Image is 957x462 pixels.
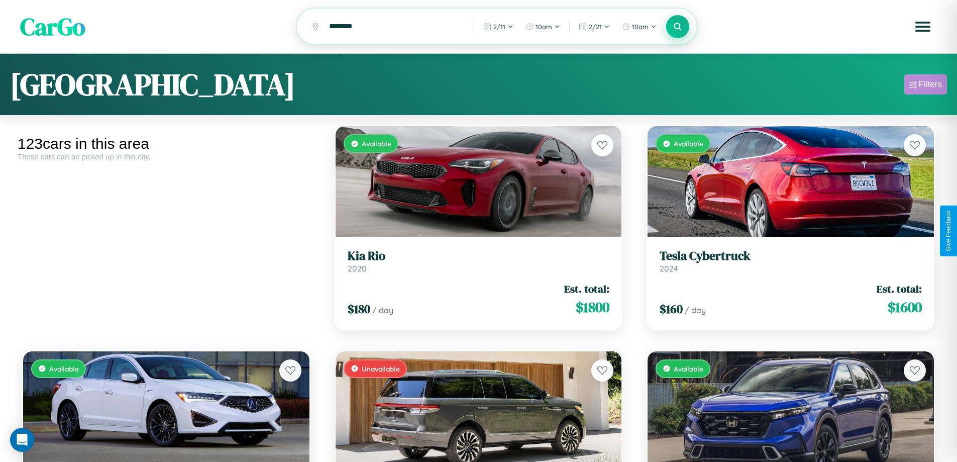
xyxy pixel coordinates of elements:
[348,263,367,273] span: 2020
[919,79,942,89] div: Filters
[536,23,552,31] span: 10am
[18,152,315,161] div: These cars can be picked up in this city.
[909,13,937,41] button: Open menu
[10,428,34,452] div: Open Intercom Messenger
[904,74,947,95] button: Filters
[18,135,315,152] div: 123 cars in this area
[348,301,370,317] span: $ 180
[564,282,609,296] span: Est. total:
[362,364,400,373] span: Unavailable
[493,23,505,31] span: 2 / 11
[10,64,295,105] h1: [GEOGRAPHIC_DATA]
[589,23,602,31] span: 2 / 21
[362,139,391,148] span: Available
[632,23,649,31] span: 10am
[674,139,703,148] span: Available
[49,364,79,373] span: Available
[478,19,518,35] button: 2/11
[945,211,952,251] div: Give Feedback
[348,249,610,263] h3: Kia Rio
[660,301,683,317] span: $ 160
[877,282,922,296] span: Est. total:
[685,305,706,315] span: / day
[574,19,615,35] button: 2/21
[674,364,703,373] span: Available
[888,297,922,317] span: $ 1600
[660,249,922,273] a: Tesla Cybertruck2024
[617,19,662,35] button: 10am
[660,263,678,273] span: 2024
[520,19,565,35] button: 10am
[372,305,393,315] span: / day
[660,249,922,263] h3: Tesla Cybertruck
[576,297,609,317] span: $ 1800
[348,249,610,273] a: Kia Rio2020
[20,10,85,43] span: CarGo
